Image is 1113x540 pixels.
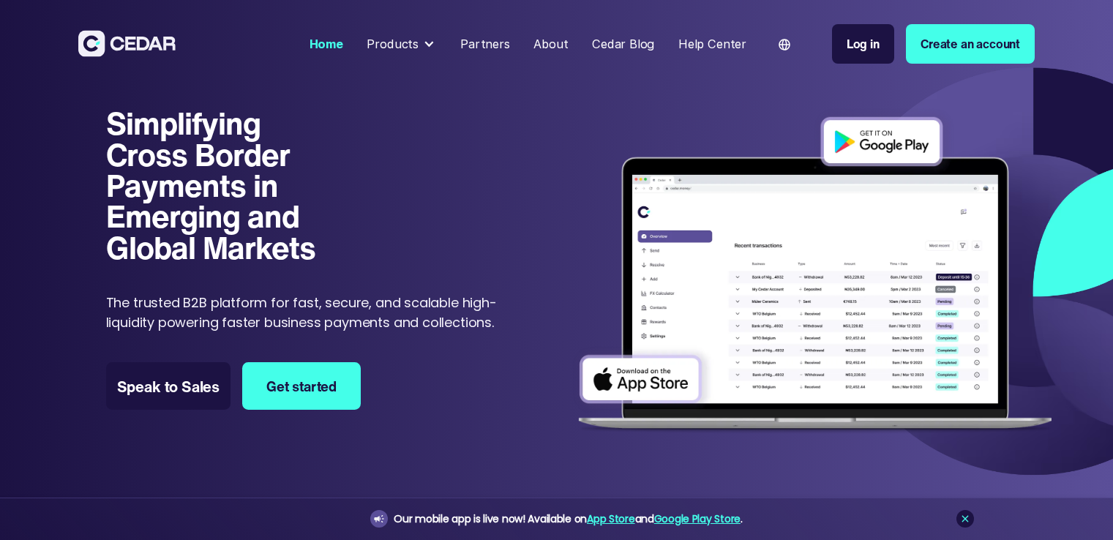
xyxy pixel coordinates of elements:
div: About [533,35,568,53]
a: App Store [587,511,634,526]
a: Partners [454,28,516,61]
a: About [528,28,574,61]
div: Cedar Blog [592,35,654,53]
a: Speak to Sales [106,362,231,410]
a: Home [303,28,349,61]
a: Google Play Store [654,511,741,526]
a: Log in [832,24,894,64]
div: Log in [847,35,880,53]
a: Get started [242,362,360,410]
p: The trusted B2B platform for fast, secure, and scalable high-liquidity powering faster business p... [106,293,509,332]
div: Products [367,35,419,53]
div: Home [310,35,343,53]
div: Help Center [678,35,746,53]
img: announcement [373,513,385,525]
a: Cedar Blog [586,28,661,61]
a: Help Center [672,28,752,61]
h1: Simplifying Cross Border Payments in Emerging and Global Markets [106,108,348,263]
div: Partners [460,35,510,53]
img: world icon [779,39,790,50]
a: Create an account [906,24,1035,64]
div: Products [361,29,442,59]
img: Dashboard of transactions [568,108,1062,444]
div: Our mobile app is live now! Available on and . [394,510,742,528]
